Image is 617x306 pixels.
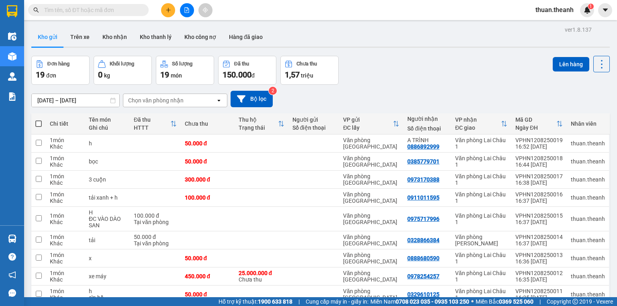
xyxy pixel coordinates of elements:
[134,240,177,247] div: Tại văn phòng
[515,212,563,219] div: VPHN1208250015
[161,3,175,17] button: plus
[515,173,563,180] div: VPHN1208250017
[407,158,439,165] div: 0385779701
[455,288,507,301] div: Văn phòng Lai Châu 1
[571,120,605,127] div: Nhân viên
[515,219,563,225] div: 16:37 [DATE]
[298,297,300,306] span: |
[8,253,16,261] span: question-circle
[8,52,16,61] img: warehouse-icon
[89,194,126,201] div: tải xanh + h
[588,4,594,9] sup: 1
[343,270,399,283] div: Văn phòng [GEOGRAPHIC_DATA]
[529,5,580,15] span: thuan.theanh
[133,27,178,47] button: Kho thanh lý
[343,137,399,150] div: Văn phòng [GEOGRAPHIC_DATA]
[202,7,208,13] span: aim
[301,72,313,79] span: triệu
[455,173,507,186] div: Văn phòng Lai Châu 1
[571,176,605,183] div: thuan.theanh
[407,237,439,243] div: 0328866384
[134,234,177,240] div: 50.000 đ
[515,288,563,294] div: VPHN1208250011
[598,3,612,17] button: caret-down
[46,72,56,79] span: đơn
[553,57,589,71] button: Lên hàng
[515,137,563,143] div: VPHN1208250019
[455,234,507,247] div: Văn phòng [PERSON_NAME]
[239,116,278,123] div: Thu hộ
[235,113,288,135] th: Toggle SortBy
[515,116,556,123] div: Mã GD
[89,140,126,147] div: h
[50,161,81,168] div: Khác
[343,173,399,186] div: Văn phòng [GEOGRAPHIC_DATA]
[515,155,563,161] div: VPHN1208250018
[198,3,212,17] button: aim
[8,72,16,81] img: warehouse-icon
[178,27,223,47] button: Kho công nợ
[31,56,90,85] button: Đơn hàng19đơn
[370,297,469,306] span: Miền Nam
[50,252,81,258] div: 1 món
[571,291,605,298] div: thuan.theanh
[239,270,284,283] div: Chưa thu
[455,212,507,225] div: Văn phòng Lai Châu 1
[185,158,231,165] div: 50.000 đ
[89,288,126,294] div: h
[218,56,276,85] button: Đã thu150.000đ
[50,180,81,186] div: Khác
[89,237,126,243] div: tải
[50,173,81,180] div: 1 món
[184,7,190,13] span: file-add
[515,161,563,168] div: 16:44 [DATE]
[407,291,439,298] div: 0329610125
[50,120,81,127] div: Chi tiết
[219,297,292,306] span: Hỗ trợ kỹ thuật:
[515,240,563,247] div: 16:37 [DATE]
[134,212,177,219] div: 100.000 đ
[31,27,64,47] button: Kho gửi
[185,255,231,261] div: 50.000 đ
[223,70,251,80] span: 150.000
[64,27,96,47] button: Trên xe
[36,70,45,80] span: 19
[89,124,126,131] div: Ghi chú
[185,176,231,183] div: 300.000 đ
[515,198,563,204] div: 16:37 [DATE]
[515,294,563,301] div: 16:35 [DATE]
[47,61,69,67] div: Đơn hàng
[171,72,182,79] span: món
[7,5,17,17] img: logo-vxr
[239,270,284,276] div: 25.000.000 đ
[216,97,222,104] svg: open
[8,289,16,297] span: message
[50,212,81,219] div: 1 món
[89,294,126,301] div: sìn hồ
[584,6,591,14] img: icon-new-feature
[89,255,126,261] div: x
[8,271,16,279] span: notification
[269,87,277,95] sup: 2
[571,158,605,165] div: thuan.theanh
[234,61,249,67] div: Đã thu
[571,140,605,147] div: thuan.theanh
[343,155,399,168] div: Văn phòng [GEOGRAPHIC_DATA]
[343,252,399,265] div: Văn phòng [GEOGRAPHIC_DATA]
[515,270,563,276] div: VPHN1208250012
[515,180,563,186] div: 16:38 [DATE]
[89,158,126,165] div: bọc
[407,273,439,279] div: 0978254257
[8,235,16,243] img: warehouse-icon
[539,297,541,306] span: |
[407,255,439,261] div: 0888680590
[471,300,474,303] span: ⚪️
[571,255,605,261] div: thuan.theanh
[515,191,563,198] div: VPHN1208250016
[185,120,231,127] div: Chưa thu
[98,70,102,80] span: 0
[156,56,214,85] button: Số lượng19món
[292,116,335,123] div: Người gửi
[50,288,81,294] div: 1 món
[32,94,119,107] input: Select a date range.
